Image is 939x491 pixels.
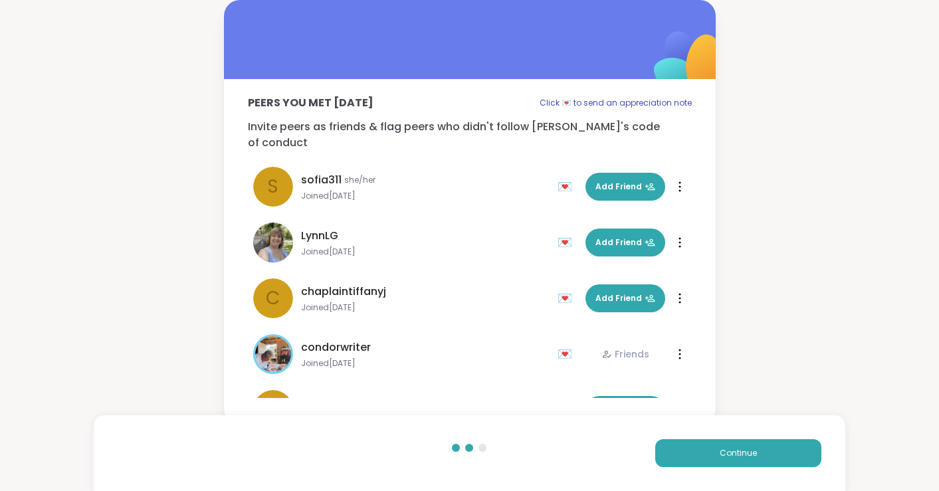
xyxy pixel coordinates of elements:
[595,292,655,304] span: Add Friend
[655,439,821,467] button: Continue
[268,396,278,424] span: t
[301,191,550,201] span: Joined [DATE]
[595,181,655,193] span: Add Friend
[585,229,665,256] button: Add Friend
[253,223,293,262] img: LynnLG
[248,95,373,111] p: Peers you met [DATE]
[585,284,665,312] button: Add Friend
[558,232,577,253] div: 💌
[255,336,291,372] img: condorwriter
[558,288,577,309] div: 💌
[301,228,338,244] span: LynnLG
[301,395,388,411] span: theresajordan71
[266,284,280,312] span: c
[720,447,757,459] span: Continue
[301,246,550,257] span: Joined [DATE]
[558,344,577,365] div: 💌
[585,173,665,201] button: Add Friend
[267,173,278,201] span: s
[301,172,342,188] span: sofia311
[301,284,386,300] span: chaplaintiffanyj
[301,302,550,313] span: Joined [DATE]
[540,95,692,111] p: Click 💌 to send an appreciation note
[301,340,371,355] span: condorwriter
[558,176,577,197] div: 💌
[595,237,655,248] span: Add Friend
[248,119,692,151] p: Invite peers as friends & flag peers who didn't follow [PERSON_NAME]'s code of conduct
[601,347,649,361] div: Friends
[585,396,665,424] button: Add Friend
[344,175,375,185] span: she/her
[301,358,550,369] span: Joined [DATE]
